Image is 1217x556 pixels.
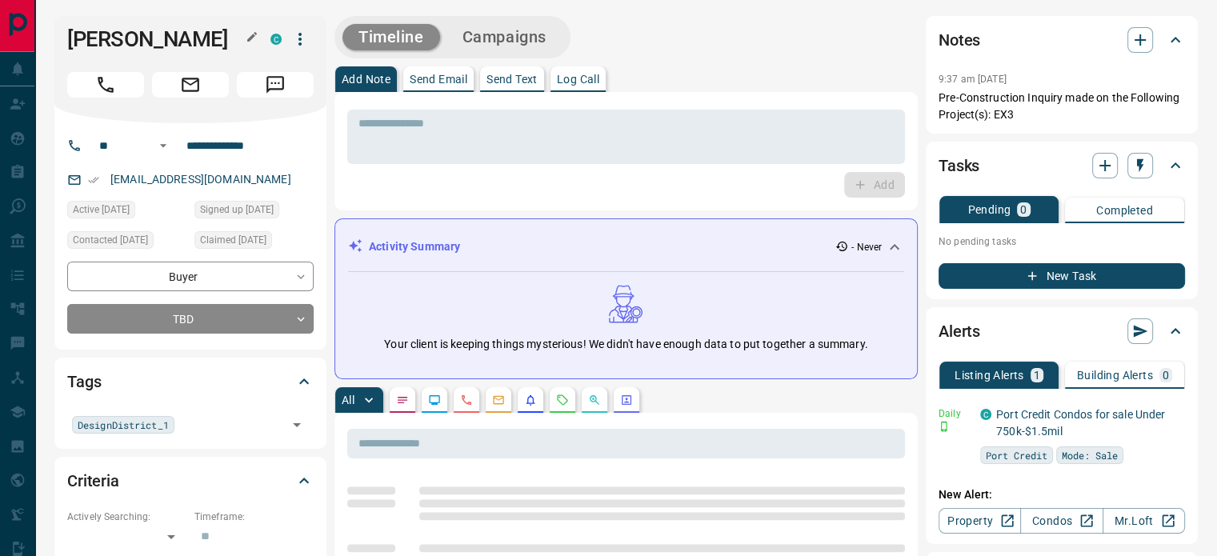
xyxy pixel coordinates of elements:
[486,74,538,85] p: Send Text
[939,90,1185,123] p: Pre-Construction Inquiry made on the Following Project(s): EX3
[955,370,1024,381] p: Listing Alerts
[996,408,1165,438] a: Port Credit Condos for sale Under 750k-$1.5mil
[194,510,314,524] p: Timeframe:
[67,510,186,524] p: Actively Searching:
[524,394,537,406] svg: Listing Alerts
[446,24,562,50] button: Campaigns
[939,263,1185,289] button: New Task
[237,72,314,98] span: Message
[939,486,1185,503] p: New Alert:
[286,414,308,436] button: Open
[67,231,186,254] div: Fri Jun 17 2022
[939,406,971,421] p: Daily
[73,202,130,218] span: Active [DATE]
[67,369,101,394] h2: Tags
[342,24,440,50] button: Timeline
[1096,205,1153,216] p: Completed
[986,447,1047,463] span: Port Credit
[67,26,246,52] h1: [PERSON_NAME]
[851,240,882,254] p: - Never
[939,153,979,178] h2: Tasks
[194,201,314,223] div: Tue Sep 15 2020
[78,417,169,433] span: DesignDistrict_1
[342,74,390,85] p: Add Note
[67,304,314,334] div: TBD
[67,362,314,401] div: Tags
[939,74,1007,85] p: 9:37 am [DATE]
[939,21,1185,59] div: Notes
[939,312,1185,350] div: Alerts
[67,468,119,494] h2: Criteria
[67,72,144,98] span: Call
[67,262,314,291] div: Buyer
[939,508,1021,534] a: Property
[492,394,505,406] svg: Emails
[342,394,354,406] p: All
[939,421,950,432] svg: Push Notification Only
[200,202,274,218] span: Signed up [DATE]
[73,232,148,248] span: Contacted [DATE]
[1077,370,1153,381] p: Building Alerts
[67,462,314,500] div: Criteria
[460,394,473,406] svg: Calls
[1062,447,1118,463] span: Mode: Sale
[1163,370,1169,381] p: 0
[1020,508,1103,534] a: Condos
[1020,204,1027,215] p: 0
[939,146,1185,185] div: Tasks
[110,173,291,186] a: [EMAIL_ADDRESS][DOMAIN_NAME]
[369,238,460,255] p: Activity Summary
[396,394,409,406] svg: Notes
[939,230,1185,254] p: No pending tasks
[384,336,867,353] p: Your client is keeping things mysterious! We didn't have enough data to put together a summary.
[967,204,1011,215] p: Pending
[939,27,980,53] h2: Notes
[939,318,980,344] h2: Alerts
[588,394,601,406] svg: Opportunities
[1034,370,1040,381] p: 1
[1103,508,1185,534] a: Mr.Loft
[428,394,441,406] svg: Lead Browsing Activity
[410,74,467,85] p: Send Email
[200,232,266,248] span: Claimed [DATE]
[152,72,229,98] span: Email
[557,74,599,85] p: Log Call
[88,174,99,186] svg: Email Verified
[556,394,569,406] svg: Requests
[67,201,186,223] div: Mon Sep 12 2022
[154,136,173,155] button: Open
[270,34,282,45] div: condos.ca
[194,231,314,254] div: Mon Sep 21 2020
[980,409,991,420] div: condos.ca
[348,232,904,262] div: Activity Summary- Never
[620,394,633,406] svg: Agent Actions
